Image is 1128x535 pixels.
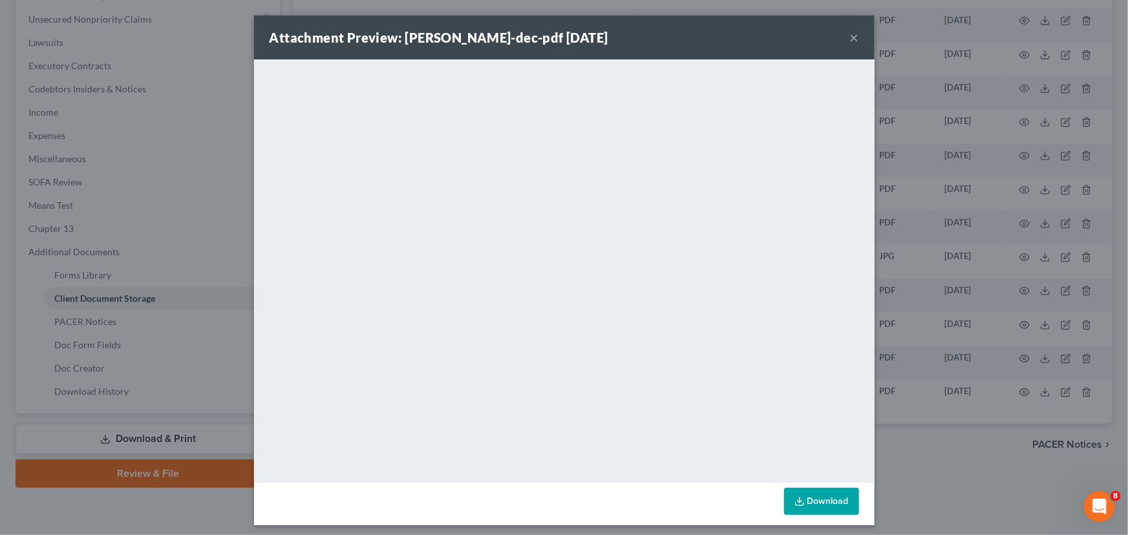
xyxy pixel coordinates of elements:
strong: Attachment Preview: [PERSON_NAME]-dec-pdf [DATE] [270,30,608,45]
button: × [850,30,859,45]
a: Download [784,488,859,515]
iframe: Intercom live chat [1084,491,1115,522]
iframe: <object ng-attr-data='[URL][DOMAIN_NAME]' type='application/pdf' width='100%' height='650px'></ob... [254,59,875,479]
span: 8 [1111,491,1121,501]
